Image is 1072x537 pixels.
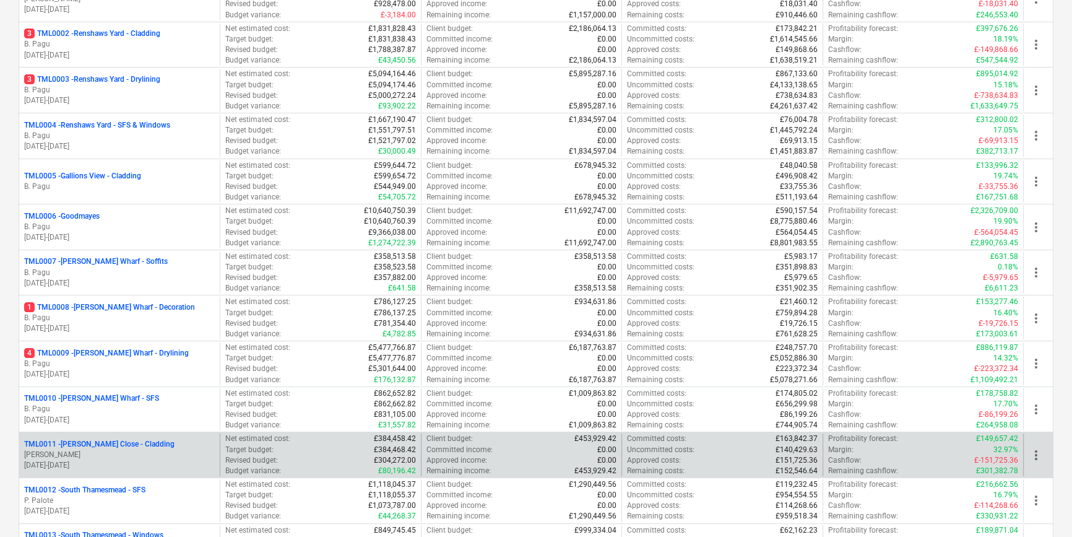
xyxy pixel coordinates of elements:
[780,318,818,329] p: £19,726.15
[225,262,274,273] p: Target budget :
[368,238,416,248] p: £1,274,722.39
[426,227,487,238] p: Approved income :
[976,192,1018,203] p: £167,751.68
[426,171,493,181] p: Committed income :
[993,80,1018,90] p: 15.18%
[828,273,862,283] p: Cashflow :
[970,206,1018,216] p: £2,326,709.00
[828,24,898,34] p: Profitability forecast :
[828,101,898,111] p: Remaining cashflow :
[627,262,694,273] p: Uncommitted costs :
[627,45,681,55] p: Approved costs :
[828,227,862,238] p: Cashflow :
[24,485,145,496] p: TML0012 - South Thamesmead - SFS
[24,348,189,359] p: TML0009 - [PERSON_NAME] Wharf - Drylining
[368,24,416,34] p: £1,831,828.43
[388,283,416,294] p: £641.58
[597,216,616,227] p: £0.00
[24,85,215,95] p: B. Pagu
[225,273,278,283] p: Revised budget :
[627,115,686,125] p: Committed costs :
[225,171,274,181] p: Target budget :
[770,216,818,227] p: £8,775,880.46
[24,181,215,192] p: B. Pagu
[770,34,818,45] p: £1,614,545.66
[983,273,1018,283] p: £-5,979.65
[597,181,616,192] p: £0.00
[24,120,170,131] p: TML0004 - Renshaws Yard - SFS & Windows
[1029,311,1044,326] span: more_vert
[1029,128,1044,143] span: more_vert
[569,55,616,66] p: £2,186,064.13
[374,262,416,273] p: £358,523.58
[828,69,898,79] p: Profitability forecast :
[776,171,818,181] p: £496,908.42
[24,506,215,517] p: [DATE] - [DATE]
[426,192,491,203] p: Remaining income :
[225,216,274,227] p: Target budget :
[780,297,818,307] p: £21,460.12
[1029,83,1044,98] span: more_vert
[24,141,215,152] p: [DATE] - [DATE]
[24,278,215,289] p: [DATE] - [DATE]
[426,206,473,216] p: Client budget :
[776,283,818,294] p: £351,902.35
[993,308,1018,318] p: 16.40%
[780,136,818,146] p: £69,913.15
[627,171,694,181] p: Uncommitted costs :
[627,80,694,90] p: Uncommitted costs :
[426,262,493,273] p: Committed income :
[225,136,278,146] p: Revised budget :
[597,125,616,136] p: £0.00
[828,297,898,307] p: Profitability forecast :
[24,50,215,61] p: [DATE] - [DATE]
[976,329,1018,339] p: £173,003.61
[776,24,818,34] p: £173,842.21
[564,238,616,248] p: £11,692,747.00
[993,171,1018,181] p: 19.74%
[627,329,685,339] p: Remaining costs :
[597,262,616,273] p: £0.00
[24,28,160,39] p: TML0002 - Renshaws Yard - Cladding
[574,192,616,203] p: £678,945.32
[1029,265,1044,280] span: more_vert
[368,69,416,79] p: £5,094,164.46
[976,55,1018,66] p: £547,544.92
[828,171,854,181] p: Margin :
[24,404,215,414] p: B. Pagu
[24,74,160,85] p: TML0003 - Renshaws Yard - Drylining
[627,125,694,136] p: Uncommitted costs :
[976,146,1018,157] p: £382,713.17
[828,136,862,146] p: Cashflow :
[24,302,215,334] div: 1TML0008 -[PERSON_NAME] Wharf - DecorationB. Pagu[DATE]-[DATE]
[1029,402,1044,417] span: more_vert
[828,181,862,192] p: Cashflow :
[24,39,215,50] p: B. Pagu
[597,45,616,55] p: £0.00
[24,131,215,141] p: B. Pagu
[627,251,686,262] p: Committed costs :
[828,251,898,262] p: Profitability forecast :
[828,283,898,294] p: Remaining cashflow :
[627,192,685,203] p: Remaining costs :
[976,69,1018,79] p: £895,014.92
[828,115,898,125] p: Profitability forecast :
[564,206,616,216] p: £11,692,747.00
[374,171,416,181] p: £599,654.72
[225,308,274,318] p: Target budget :
[627,69,686,79] p: Committed costs :
[574,297,616,307] p: £934,631.86
[426,329,491,339] p: Remaining income :
[426,273,487,283] p: Approved income :
[627,55,685,66] p: Remaining costs :
[574,329,616,339] p: £934,631.86
[24,393,215,425] div: TML0010 -[PERSON_NAME] Wharf - SFSB. Pagu[DATE]-[DATE]
[828,192,898,203] p: Remaining cashflow :
[225,45,278,55] p: Revised budget :
[828,238,898,248] p: Remaining cashflow :
[1029,356,1044,371] span: more_vert
[993,216,1018,227] p: 19.90%
[828,125,854,136] p: Margin :
[627,101,685,111] p: Remaining costs :
[426,251,473,262] p: Client budget :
